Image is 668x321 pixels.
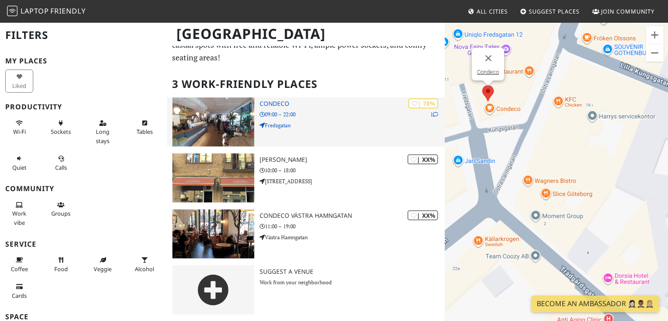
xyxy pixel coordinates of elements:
[260,177,445,185] p: [STREET_ADDRESS]
[54,265,68,273] span: Food
[135,265,154,273] span: Alcohol
[172,154,255,202] img: Viktors Kaffe
[5,151,33,174] button: Quiet
[13,128,26,136] span: Stable Wi-Fi
[260,110,445,119] p: 09:00 – 22:00
[5,185,162,193] h3: Community
[12,292,27,300] span: Credit cards
[167,154,446,202] a: Viktors Kaffe | XX% [PERSON_NAME] 10:00 – 18:00 [STREET_ADDRESS]
[55,164,67,171] span: Video/audio calls
[51,209,70,217] span: Group tables
[47,253,75,276] button: Food
[130,253,158,276] button: Alcohol
[137,128,153,136] span: Work-friendly tables
[5,116,33,139] button: Wi-Fi
[589,3,658,19] a: Join Community
[170,22,444,46] h1: [GEOGRAPHIC_DATA]
[167,98,446,147] a: Condeco | 78% 1 Condeco 09:00 – 22:00 Fredsgatan
[478,48,499,69] button: Close
[477,69,499,75] a: Condeco
[5,240,162,248] h3: Service
[646,44,664,62] button: Zoom out
[89,253,117,276] button: Veggie
[47,151,75,174] button: Calls
[12,164,27,171] span: Quiet
[517,3,584,19] a: Suggest Places
[5,253,33,276] button: Coffee
[12,209,26,226] span: People working
[260,222,445,230] p: 11:00 – 19:00
[89,116,117,148] button: Long stays
[529,7,580,15] span: Suggest Places
[408,210,438,220] div: | XX%
[47,116,75,139] button: Sockets
[172,265,255,314] img: gray-place-d2bdb4477600e061c01bd816cc0f2ef0cfcb1ca9e3ad78868dd16fb2af073a21.png
[260,100,445,108] h3: Condeco
[167,209,446,258] a: Condeco Västra Hamngatan | XX% Condeco Västra Hamngatan 11:00 – 19:00 Västra Hamngatan
[408,154,438,164] div: | XX%
[7,6,18,16] img: LaptopFriendly
[94,265,112,273] span: Veggie
[47,198,75,221] button: Groups
[5,57,162,65] h3: My Places
[21,6,49,16] span: Laptop
[5,198,33,230] button: Work vibe
[5,103,162,111] h3: Productivity
[260,212,445,220] h3: Condeco Västra Hamngatan
[172,98,255,147] img: Condeco
[408,98,438,108] div: | 78%
[5,22,162,49] h2: Filters
[172,209,255,258] img: Condeco Västra Hamngatan
[260,121,445,129] p: Fredsgatan
[130,116,158,139] button: Tables
[167,265,446,314] a: Suggest a Venue Work from your neighborhood
[5,313,162,321] h3: Space
[430,110,438,119] p: 1
[464,3,511,19] a: All Cities
[646,26,664,44] button: Zoom in
[260,166,445,174] p: 10:00 – 18:00
[172,71,440,98] h2: 3 Work-Friendly Places
[260,278,445,286] p: Work from your neighborhood
[96,128,109,144] span: Long stays
[51,128,71,136] span: Power sockets
[11,265,28,273] span: Coffee
[601,7,655,15] span: Join Community
[260,156,445,164] h3: [PERSON_NAME]
[260,233,445,241] p: Västra Hamngatan
[531,296,659,312] a: Become an Ambassador 🤵🏻‍♀️🤵🏾‍♂️🤵🏼‍♀️
[260,268,445,276] h3: Suggest a Venue
[7,4,86,19] a: LaptopFriendly LaptopFriendly
[50,6,85,16] span: Friendly
[477,7,508,15] span: All Cities
[5,279,33,303] button: Cards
